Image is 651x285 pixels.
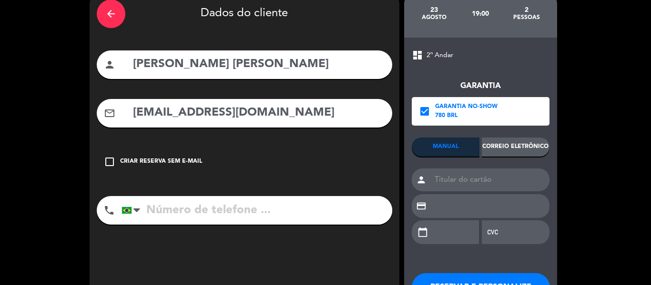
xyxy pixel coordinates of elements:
[132,103,385,123] input: Email do cliente
[417,227,428,237] i: calendar_today
[503,14,549,21] div: pessoas
[120,157,202,167] div: Criar reserva sem e-mail
[435,111,498,121] div: 780 BRL
[104,108,115,119] i: mail_outline
[427,50,453,61] span: 2º Andar
[482,138,549,157] div: Correio eletrônico
[503,6,549,14] div: 2
[104,156,115,167] i: check_box_outline_blank
[132,55,385,74] input: Nome do cliente
[122,197,144,224] div: Brazil (Brasil): +55
[103,205,115,216] i: phone
[509,221,544,244] iframe: Quadro seguro de entrada do CVC
[412,49,423,61] span: dashboard
[122,196,392,225] input: Número de telefone ...
[416,175,427,185] i: person
[416,201,427,211] i: credit_card
[412,138,479,157] div: MANUAL
[435,102,498,112] div: Garantia No-show
[104,59,115,70] i: person
[412,80,549,92] div: Garantia
[431,168,549,191] input: Titular do cartão
[439,221,474,244] iframe: Quadro seguro de entrada da data de validade
[419,106,430,117] i: check_box
[105,8,117,20] i: arrow_back
[411,14,458,21] div: agosto
[411,6,458,14] div: 23
[436,195,544,217] iframe: Quadro seguro de entrada do número do cartão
